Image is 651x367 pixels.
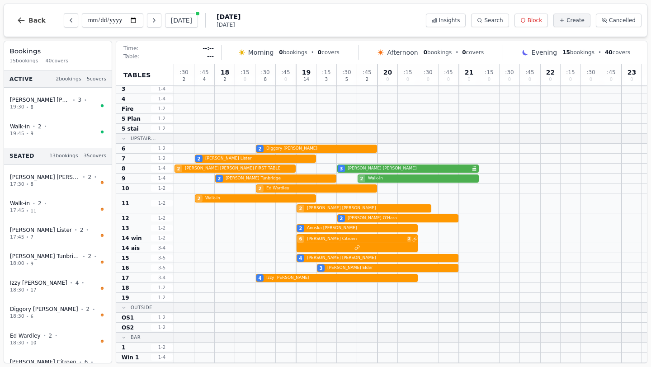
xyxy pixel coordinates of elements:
span: 2 [49,332,52,339]
span: 1 - 2 [151,115,173,122]
span: : 30 [505,70,514,75]
span: • [90,359,93,366]
span: • [44,123,47,130]
span: 5 stai [122,125,139,132]
span: 2 bookings [56,75,81,83]
span: 9 [122,175,125,182]
span: 19:45 [10,130,24,138]
span: • [598,49,601,56]
span: : 45 [281,70,290,75]
span: [PERSON_NAME] [PERSON_NAME] FIRST TABLE [185,165,296,172]
span: 1 - 2 [151,225,173,231]
span: • [84,97,87,104]
button: Back [9,9,53,31]
button: [PERSON_NAME] Tunbridge•2•18:00•9 [4,248,112,273]
span: • [73,97,75,104]
span: 2 [198,195,201,202]
span: Search [484,17,503,24]
span: 2 [223,77,226,82]
span: • [26,313,29,320]
span: 3 - 4 [151,274,173,281]
span: 6 [122,145,125,152]
span: 2 [259,146,262,152]
span: Diggory [PERSON_NAME] [266,146,377,152]
span: 18 [221,69,229,75]
button: [DATE] [165,13,198,28]
h3: Bookings [9,47,106,56]
span: • [44,200,47,207]
span: Evening [532,48,557,57]
span: • [92,306,95,313]
span: 4 [259,275,262,282]
span: 1 - 2 [151,344,173,351]
span: 17:30 [10,181,24,188]
span: • [26,287,29,293]
span: 3 [320,265,323,272]
span: [PERSON_NAME] O'Hara [348,215,458,221]
span: 0 [590,77,592,82]
span: 0 [244,77,246,82]
span: Time: [123,45,138,52]
span: 0 [284,77,287,82]
span: 2 [198,155,201,162]
span: 0 [528,77,531,82]
span: --:-- [203,45,214,52]
span: • [75,226,77,233]
span: covers [462,49,484,56]
span: 1 - 2 [151,314,173,321]
span: Win 1 [122,354,139,361]
span: 0 [508,77,511,82]
span: Table: [123,53,139,60]
span: Cancelled [609,17,636,24]
span: [DATE] [217,12,241,21]
span: 1 - 2 [151,105,173,112]
span: 1 - 4 [151,95,173,102]
span: 9 [31,130,33,137]
span: Bar [131,334,141,341]
span: • [83,174,85,180]
span: 2 [218,175,221,182]
span: 19:30 [10,104,24,111]
span: 14 ais [122,245,140,252]
span: Tables [123,71,151,80]
span: • [43,332,46,339]
span: Izzy [PERSON_NAME] [10,279,67,287]
span: • [455,49,458,56]
span: 5 covers [87,75,106,83]
span: • [81,279,84,286]
span: bookings [279,49,307,56]
span: Block [528,17,542,24]
span: 0 [462,49,466,56]
span: 1 - 2 [151,215,173,221]
span: 21 [465,69,473,75]
span: : 15 [403,70,412,75]
span: covers [318,49,340,56]
span: 2 [360,175,363,182]
span: : 30 [179,70,188,75]
span: Walk-in [10,123,30,130]
span: • [26,339,29,346]
span: Ed Wardley [10,332,41,339]
span: [PERSON_NAME] [PERSON_NAME] [307,205,431,212]
span: 2 [86,306,90,313]
span: • [26,181,29,188]
button: Ed Wardley•2•18:30•10 [4,327,112,352]
span: • [79,359,82,366]
span: 2 [88,174,91,181]
span: Afternoon [387,48,418,57]
span: 15 [122,254,129,262]
span: 10 [122,185,129,192]
span: 18 [122,284,129,292]
span: 0 [424,49,427,56]
span: 1 - 2 [151,324,173,331]
span: 1 - 2 [151,125,173,132]
button: Walk-in •2•17:45•11 [4,195,112,220]
span: 0 [406,77,409,82]
span: • [33,123,35,130]
span: Diggory [PERSON_NAME] [10,306,78,313]
span: 7 [31,234,33,240]
span: 0 [427,77,429,82]
span: 22 [546,69,555,75]
span: 7 [122,155,125,162]
span: [PERSON_NAME] Elder [327,265,458,271]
